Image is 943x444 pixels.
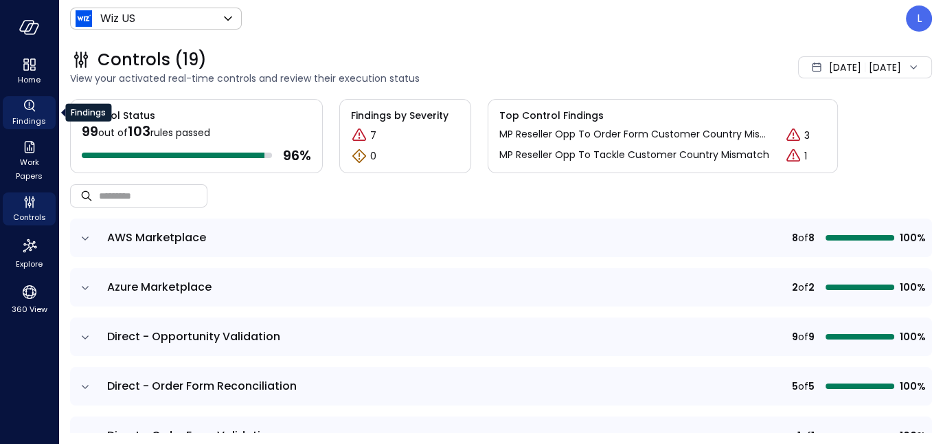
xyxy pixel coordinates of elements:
[798,280,808,295] span: of
[808,379,815,394] span: 5
[351,148,367,164] div: Warning
[370,149,376,164] p: 0
[808,280,815,295] span: 2
[900,230,924,245] span: 100%
[370,129,376,143] p: 7
[107,428,275,443] span: Direct - Order Form Validation
[3,234,56,272] div: Explore
[906,5,932,32] div: Leah Collins
[283,146,311,164] span: 96 %
[8,155,50,183] span: Work Papers
[785,127,802,144] div: Critical
[3,137,56,184] div: Work Papers
[499,148,769,164] p: MP Reseller Opp To Tackle Customer Country Mismatch
[150,126,210,140] span: rules passed
[3,55,56,88] div: Home
[792,230,798,245] span: 8
[792,329,798,344] span: 9
[804,129,810,143] p: 3
[792,379,798,394] span: 5
[3,192,56,225] div: Controls
[98,126,128,140] span: out of
[900,379,924,394] span: 100%
[107,230,206,245] span: AWS Marketplace
[351,108,459,123] span: Findings by Severity
[797,428,801,443] span: 1
[78,232,92,245] button: expand row
[13,210,46,224] span: Controls
[65,104,111,122] div: Findings
[798,230,808,245] span: of
[900,428,924,443] span: 100%
[900,280,924,295] span: 100%
[808,329,815,344] span: 9
[785,148,802,164] div: Critical
[792,280,798,295] span: 2
[107,378,297,394] span: Direct - Order Form Reconciliation
[798,329,808,344] span: of
[98,49,207,71] span: Controls (19)
[811,428,815,443] span: 1
[900,329,924,344] span: 100%
[107,329,280,344] span: Direct - Opportunity Validation
[107,279,212,295] span: Azure Marketplace
[78,380,92,394] button: expand row
[16,257,43,271] span: Explore
[351,127,367,144] div: Critical
[3,280,56,318] div: 360 View
[18,73,41,87] span: Home
[78,281,92,295] button: expand row
[78,430,92,443] button: expand row
[12,114,46,128] span: Findings
[499,127,774,144] p: MP Reseller Opp To Order Form Customer Country Mismatch
[128,122,150,141] span: 103
[100,10,135,27] p: Wiz US
[798,379,808,394] span: of
[917,10,922,27] p: L
[71,100,155,123] span: Control Status
[499,108,826,123] span: Top Control Findings
[808,230,815,245] span: 8
[70,71,604,86] span: View your activated real-time controls and review their execution status
[3,96,56,129] div: Findings
[804,149,807,164] p: 1
[12,302,47,316] span: 360 View
[829,60,861,75] span: [DATE]
[82,122,98,141] span: 99
[801,428,811,443] span: of
[78,331,92,344] button: expand row
[76,10,92,27] img: Icon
